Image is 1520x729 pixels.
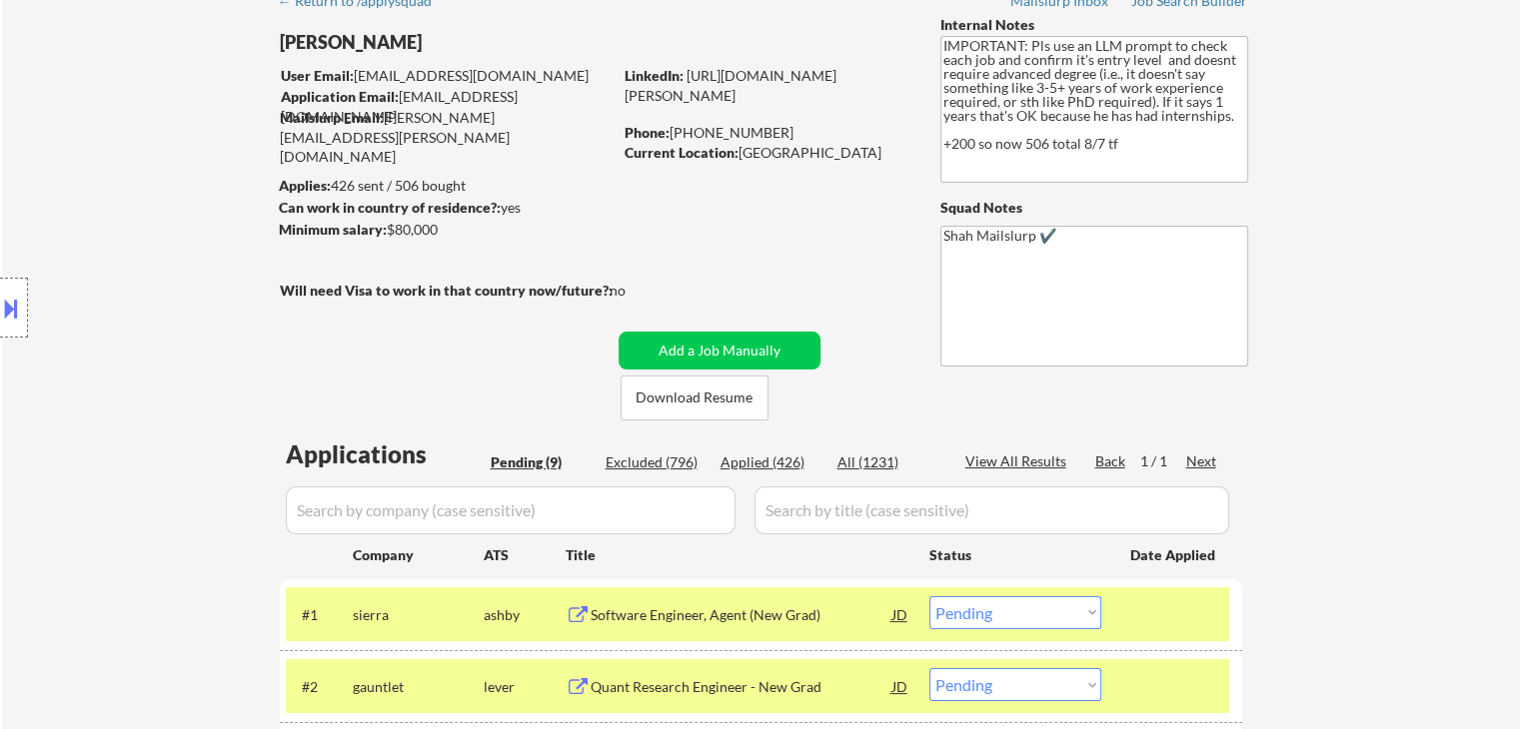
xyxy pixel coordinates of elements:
strong: LinkedIn: [625,67,684,84]
div: gauntlet [353,677,484,697]
div: Internal Notes [940,15,1248,35]
button: Download Resume [621,375,768,420]
strong: Phone: [625,124,670,141]
strong: Can work in country of residence?: [279,199,501,216]
strong: Current Location: [625,144,739,161]
div: Back [1095,451,1127,471]
div: $80,000 [279,220,612,240]
div: [PHONE_NUMBER] [625,123,907,143]
div: Date Applied [1130,545,1218,565]
div: [PERSON_NAME] [280,30,691,55]
div: 1 / 1 [1140,451,1186,471]
div: lever [484,677,566,697]
strong: Application Email: [281,88,399,105]
strong: Mailslurp Email: [280,109,384,126]
input: Search by company (case sensitive) [286,486,736,534]
div: [EMAIL_ADDRESS][DOMAIN_NAME] [281,66,612,86]
div: Excluded (796) [606,452,706,472]
div: All (1231) [837,452,937,472]
div: Applied (426) [721,452,820,472]
strong: User Email: [281,67,354,84]
div: Applications [286,442,484,466]
button: Add a Job Manually [619,332,820,369]
div: JD [890,668,910,704]
input: Search by title (case sensitive) [755,486,1229,534]
div: sierra [353,605,484,625]
div: ATS [484,545,566,565]
div: [EMAIL_ADDRESS][DOMAIN_NAME] [281,87,612,126]
div: yes [279,198,606,218]
div: 426 sent / 506 bought [279,176,612,196]
div: JD [890,596,910,632]
strong: Will need Visa to work in that country now/future?: [280,282,613,299]
div: [GEOGRAPHIC_DATA] [625,143,907,163]
div: Software Engineer, Agent (New Grad) [591,605,892,625]
div: Company [353,545,484,565]
div: Pending (9) [491,452,591,472]
div: Next [1186,451,1218,471]
div: #1 [302,605,337,625]
div: Quant Research Engineer - New Grad [591,677,892,697]
a: [URL][DOMAIN_NAME][PERSON_NAME] [625,67,836,104]
div: Status [929,536,1101,572]
div: Squad Notes [940,198,1248,218]
div: #2 [302,677,337,697]
div: ashby [484,605,566,625]
div: View All Results [965,451,1072,471]
div: no [610,281,667,301]
div: Title [566,545,910,565]
div: [PERSON_NAME][EMAIL_ADDRESS][PERSON_NAME][DOMAIN_NAME] [280,108,612,167]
